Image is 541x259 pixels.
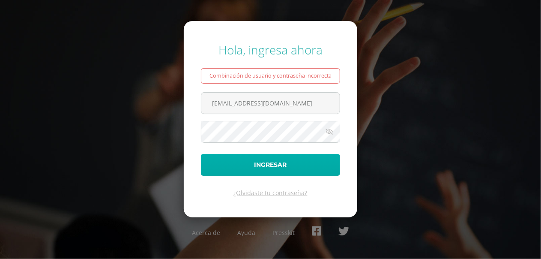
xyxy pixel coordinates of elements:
input: Correo electrónico o usuario [201,93,340,114]
div: Hola, ingresa ahora [201,42,340,58]
div: Combinación de usuario y contraseña incorrecta [201,68,340,84]
button: Ingresar [201,154,340,176]
a: Ayuda [237,229,255,237]
a: Acerca de [192,229,220,237]
a: ¿Olvidaste tu contraseña? [234,189,308,197]
a: Presskit [272,229,295,237]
